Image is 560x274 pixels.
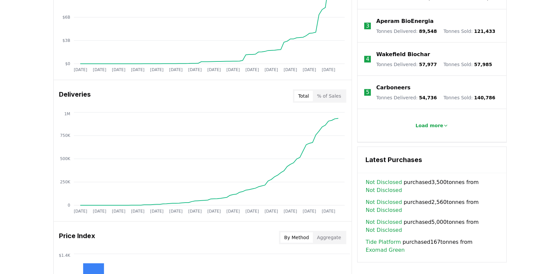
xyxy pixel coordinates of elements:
tspan: [DATE] [112,209,126,214]
p: Tonnes Delivered : [376,94,437,101]
span: 57,985 [474,62,492,67]
tspan: [DATE] [93,209,106,214]
tspan: [DATE] [150,209,164,214]
a: Exomad Green [365,246,405,254]
span: 54,736 [419,95,437,100]
button: By Method [280,232,313,243]
button: Aggregate [313,232,345,243]
a: Not Disclosed [365,198,402,206]
tspan: [DATE] [188,209,202,214]
tspan: $3B [62,38,70,43]
p: Tonnes Sold : [443,28,495,35]
a: Not Disclosed [365,218,402,226]
tspan: [DATE] [112,67,126,72]
tspan: [DATE] [284,67,297,72]
tspan: [DATE] [322,67,335,72]
tspan: [DATE] [284,209,297,214]
p: Tonnes Sold : [443,94,495,101]
span: purchased 5,000 tonnes from [365,218,498,234]
tspan: [DATE] [265,209,278,214]
tspan: $0 [65,61,70,66]
span: purchased 2,560 tonnes from [365,198,498,214]
h3: Price Index [59,231,95,244]
p: Load more [416,122,443,129]
span: 89,548 [419,29,437,34]
tspan: [DATE] [207,209,221,214]
p: Tonnes Delivered : [376,61,437,68]
tspan: 1M [64,111,70,116]
tspan: [DATE] [150,67,164,72]
a: Carboneers [376,84,410,92]
tspan: [DATE] [303,209,316,214]
tspan: [DATE] [74,67,87,72]
tspan: 750K [60,133,71,138]
tspan: [DATE] [265,67,278,72]
tspan: [DATE] [169,209,183,214]
tspan: 250K [60,180,71,184]
tspan: [DATE] [207,67,221,72]
button: Total [294,91,313,101]
span: purchased 167 tonnes from [365,238,498,254]
span: 121,433 [474,29,495,34]
button: % of Sales [313,91,345,101]
tspan: [DATE] [93,67,106,72]
a: Not Disclosed [365,226,402,234]
tspan: [DATE] [246,209,259,214]
p: 5 [366,88,369,96]
tspan: [DATE] [246,67,259,72]
a: Not Disclosed [365,178,402,186]
span: 140,786 [474,95,495,100]
span: 57,977 [419,62,437,67]
tspan: [DATE] [169,67,183,72]
h3: Latest Purchases [365,155,498,165]
tspan: [DATE] [74,209,87,214]
span: purchased 3,500 tonnes from [365,178,498,194]
p: 4 [366,55,369,63]
a: Not Disclosed [365,186,402,194]
tspan: [DATE] [226,67,240,72]
tspan: 0 [68,203,70,208]
a: Tide Platform [365,238,401,246]
tspan: [DATE] [131,209,144,214]
a: Aperam BioEnergia [376,17,433,25]
tspan: $1.4K [59,253,71,257]
a: Wakefield Biochar [376,50,430,58]
tspan: [DATE] [131,67,144,72]
button: Load more [410,119,454,132]
tspan: $6B [62,15,70,20]
tspan: 500K [60,156,71,161]
tspan: [DATE] [322,209,335,214]
p: Tonnes Delivered : [376,28,437,35]
tspan: [DATE] [303,67,316,72]
a: Not Disclosed [365,206,402,214]
tspan: [DATE] [188,67,202,72]
p: 3 [366,22,369,30]
h3: Deliveries [59,89,91,103]
p: Tonnes Sold : [443,61,492,68]
tspan: [DATE] [226,209,240,214]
